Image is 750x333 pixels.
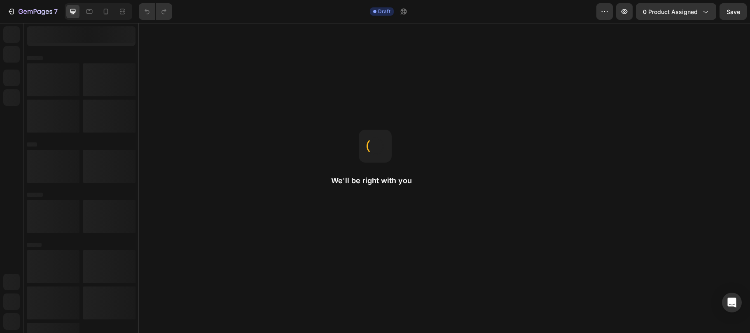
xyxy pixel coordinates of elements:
button: 7 [3,3,61,20]
div: Open Intercom Messenger [722,293,742,312]
span: 0 product assigned [643,7,698,16]
h2: We'll be right with you [331,176,419,186]
button: 0 product assigned [636,3,716,20]
span: Save [727,8,740,15]
span: Draft [378,8,390,15]
button: Save [720,3,747,20]
div: Undo/Redo [139,3,172,20]
p: 7 [54,7,58,16]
